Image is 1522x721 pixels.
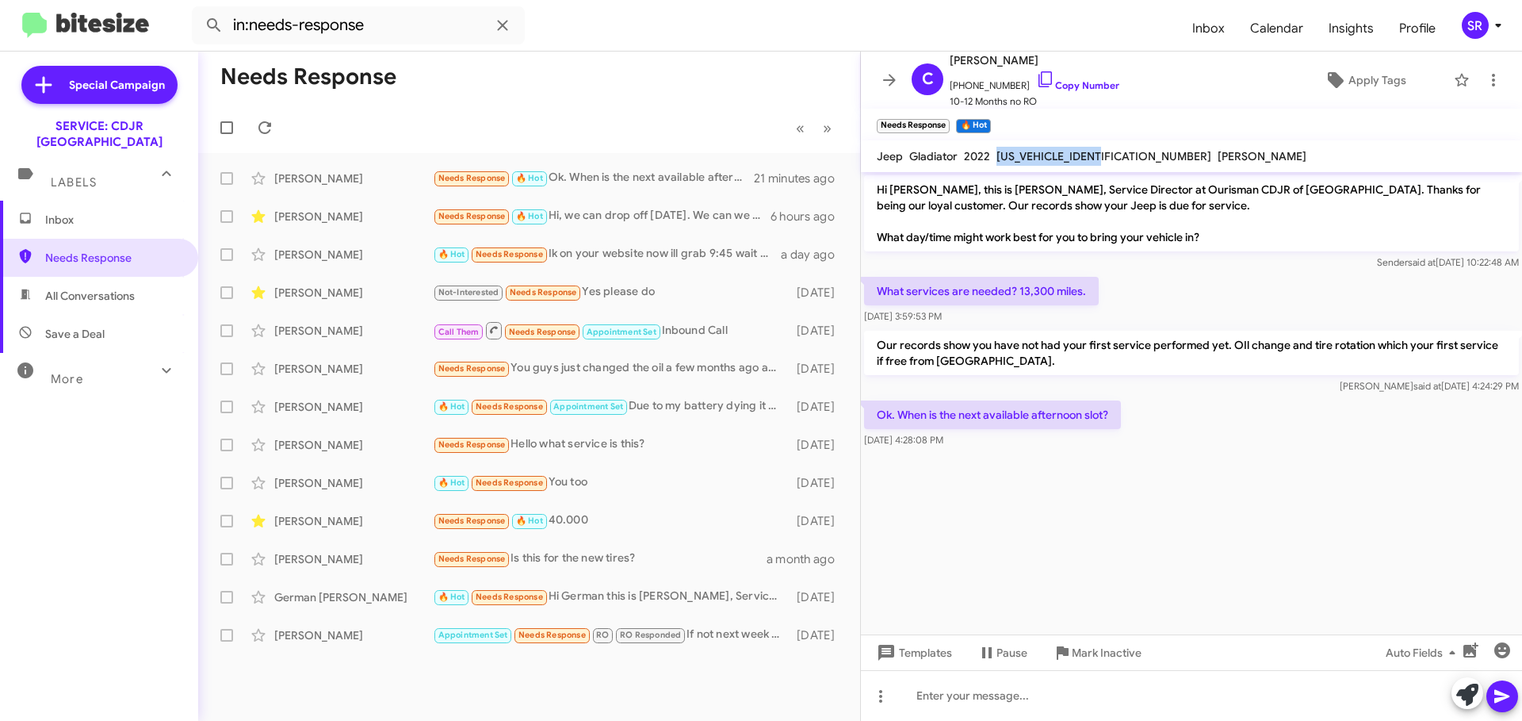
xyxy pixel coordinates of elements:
h1: Needs Response [220,64,396,90]
div: a day ago [781,247,847,263]
div: 40.000 [433,512,789,530]
div: [DATE] [789,437,847,453]
div: 21 minutes ago [754,171,847,186]
div: [DATE] [789,627,847,643]
nav: Page navigation example [787,112,841,144]
div: Hello what service is this? [433,435,789,454]
div: [DATE] [789,323,847,339]
span: 🔥 Hot [516,173,543,183]
span: Jeep [877,149,903,163]
span: Needs Response [476,592,543,602]
a: Inbox [1180,6,1237,52]
span: [PHONE_NUMBER] [950,70,1119,94]
span: [DATE] 4:28:08 PM [864,434,943,446]
div: [DATE] [789,589,847,605]
p: Ok. When is the next available afternoon slot? [864,401,1121,429]
div: [PERSON_NAME] [274,171,433,186]
div: [PERSON_NAME] [274,285,433,301]
span: Needs Response [476,249,543,259]
button: SR [1448,12,1505,39]
span: Save a Deal [45,326,105,342]
a: Special Campaign [21,66,178,104]
span: Needs Response [438,554,506,564]
button: Pause [965,639,1040,667]
button: Auto Fields [1373,639,1474,667]
span: 🔥 Hot [438,592,465,602]
div: German [PERSON_NAME] [274,589,433,605]
div: [PERSON_NAME] [274,475,433,491]
span: Labels [51,175,97,190]
small: 🔥 Hot [956,119,990,133]
span: Inbox [45,212,180,228]
span: Needs Response [476,477,543,488]
span: 2022 [964,149,990,163]
div: [DATE] [789,513,847,529]
span: Mark Inactive [1072,639,1141,667]
span: Call Them [438,327,480,337]
span: Needs Response [438,211,506,221]
span: Needs Response [509,327,576,337]
div: SR [1462,12,1489,39]
div: [PERSON_NAME] [274,513,433,529]
div: [PERSON_NAME] [274,209,433,224]
a: Calendar [1237,6,1316,52]
span: [PERSON_NAME] [1218,149,1306,163]
div: [PERSON_NAME] [274,323,433,339]
span: « [796,118,805,138]
span: [US_VEHICLE_IDENTIFICATION_NUMBER] [996,149,1211,163]
span: Needs Response [438,516,506,526]
span: said at [1408,256,1436,268]
span: Needs Response [518,630,586,640]
span: Pause [996,639,1027,667]
p: Our records show you have not had your first service performed yet. OIl change and tire rotation ... [864,331,1519,375]
span: 🔥 Hot [438,249,465,259]
span: Needs Response [438,173,506,183]
span: Sender [DATE] 10:22:48 AM [1377,256,1519,268]
span: Auto Fields [1386,639,1462,667]
span: Needs Response [438,363,506,374]
div: [DATE] [789,475,847,491]
span: Appointment Set [438,630,508,640]
span: Appointment Set [587,327,656,337]
div: [DATE] [789,361,847,377]
span: Appointment Set [553,401,623,412]
div: Yes please do [433,283,789,301]
span: Needs Response [510,287,577,297]
div: [DATE] [789,399,847,415]
span: 🔥 Hot [438,477,465,488]
div: a month ago [767,551,847,567]
button: Templates [861,639,965,667]
button: Apply Tags [1283,66,1446,94]
span: Needs Response [438,439,506,450]
div: 6 hours ago [771,209,847,224]
div: You guys just changed the oil a few months ago and did all the things you are now recommending [433,359,789,378]
div: [PERSON_NAME] [274,437,433,453]
span: Needs Response [45,250,180,266]
span: [PERSON_NAME] [DATE] 4:24:29 PM [1340,380,1519,392]
div: Is this for the new tires? [433,550,767,568]
a: Insights [1316,6,1386,52]
span: RO Responded [620,630,681,640]
span: Not-Interested [438,287,499,297]
span: All Conversations [45,288,135,304]
p: What services are needed? 13,300 miles. [864,277,1099,305]
span: said at [1413,380,1441,392]
p: Hi [PERSON_NAME], this is [PERSON_NAME], Service Director at Ourisman CDJR of [GEOGRAPHIC_DATA]. ... [864,175,1519,251]
small: Needs Response [877,119,950,133]
div: Inbound Call [433,320,789,340]
span: 🔥 Hot [516,211,543,221]
span: [DATE] 3:59:53 PM [864,310,942,322]
span: RO [596,630,609,640]
input: Search [192,6,525,44]
span: Templates [874,639,952,667]
span: Apply Tags [1348,66,1406,94]
div: If not next week when do you have availability? You had reached out to me to coordinate [433,626,789,644]
button: Next [813,112,841,144]
div: Ik on your website now ill grab 9:45 wait at dealership if that works for u [433,245,781,263]
div: Hi, we can drop off [DATE]. We can we pick up [DATE] or we can drop off 24th and pick up [DATE] o... [433,207,771,225]
span: Needs Response [476,401,543,412]
div: Hi German this is [PERSON_NAME], Service Director at Ourisman CDJR of [GEOGRAPHIC_DATA]. Just wan... [433,588,789,606]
